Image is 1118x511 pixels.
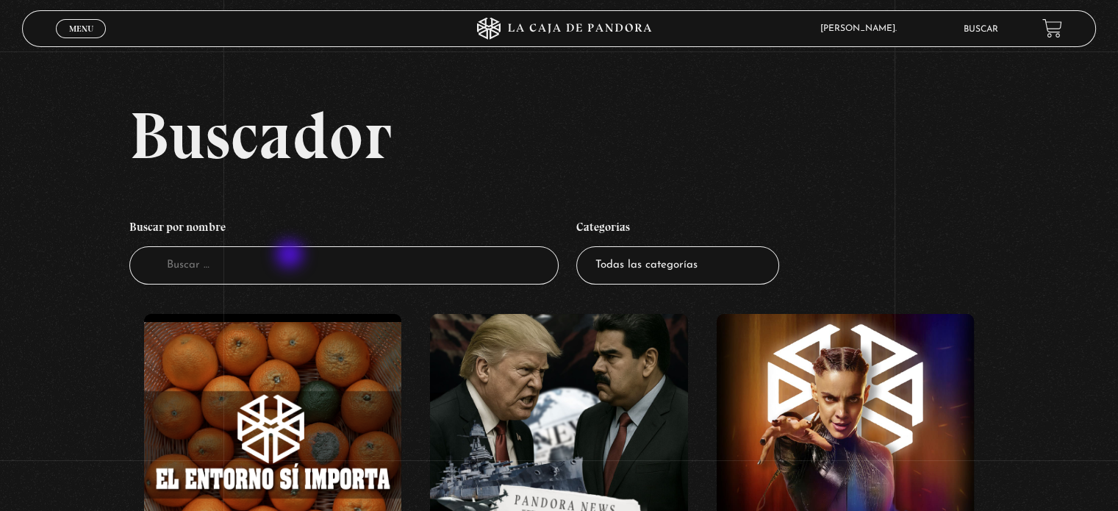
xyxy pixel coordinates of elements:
a: Buscar [964,25,998,34]
span: Cerrar [64,37,98,47]
span: [PERSON_NAME]. [813,24,911,33]
h2: Buscador [129,102,1095,168]
span: Menu [69,24,93,33]
a: View your shopping cart [1042,18,1062,38]
h4: Buscar por nombre [129,212,559,246]
h4: Categorías [576,212,779,246]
